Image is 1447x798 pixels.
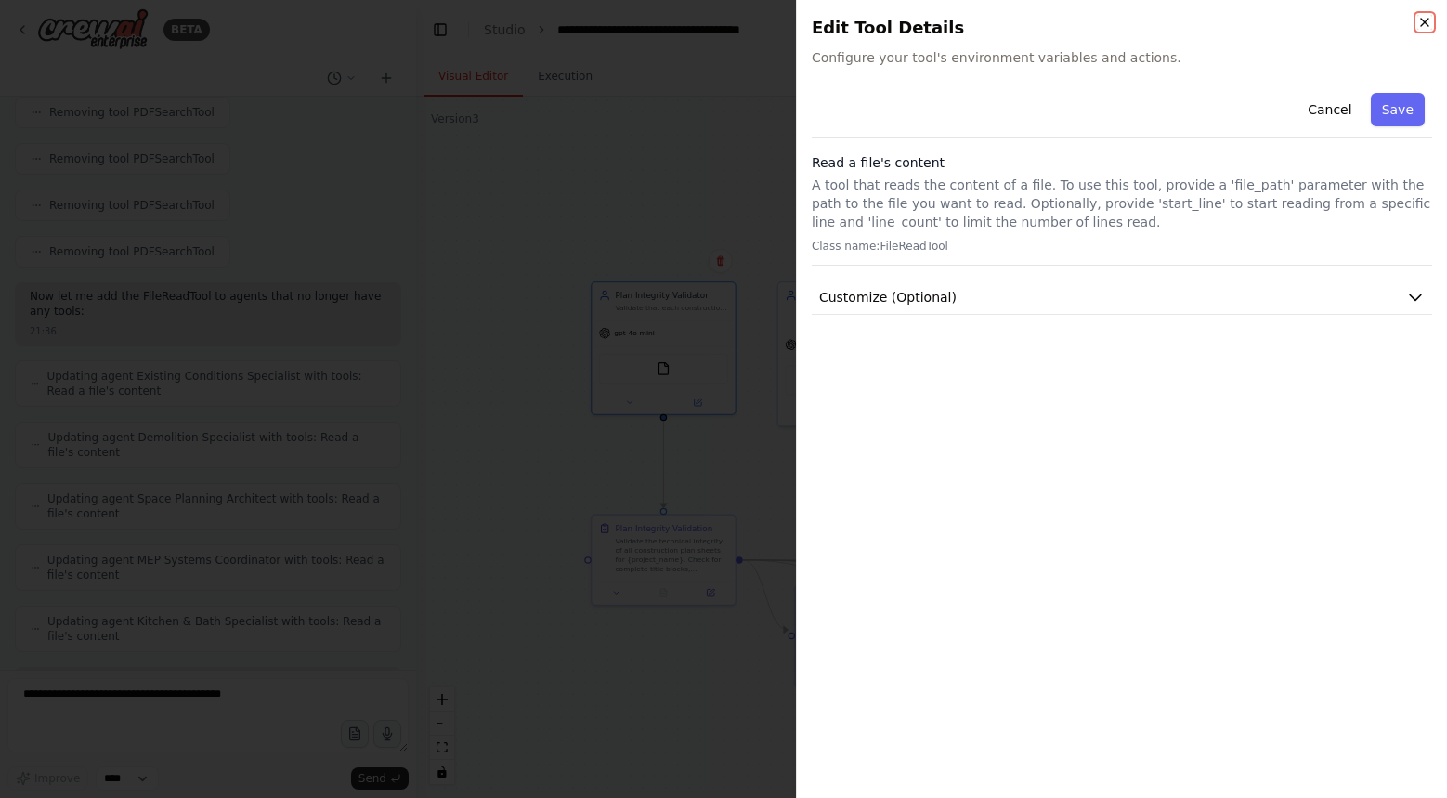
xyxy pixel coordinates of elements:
[1297,93,1362,126] button: Cancel
[812,281,1432,315] button: Customize (Optional)
[812,176,1432,231] p: A tool that reads the content of a file. To use this tool, provide a 'file_path' parameter with t...
[812,48,1432,67] span: Configure your tool's environment variables and actions.
[812,153,1432,172] h3: Read a file's content
[812,239,1432,254] p: Class name: FileReadTool
[819,288,957,307] span: Customize (Optional)
[812,15,1432,41] h2: Edit Tool Details
[1371,93,1425,126] button: Save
